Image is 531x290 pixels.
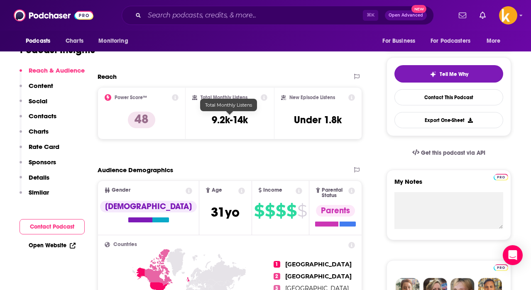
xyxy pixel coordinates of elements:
h2: Total Monthly Listens [201,95,247,100]
img: User Profile [499,6,517,24]
button: Reach & Audience [20,66,85,82]
span: Charts [66,35,83,47]
button: Open AdvancedNew [385,10,427,20]
div: Open Intercom Messenger [503,245,523,265]
div: Parents [316,205,355,217]
span: [GEOGRAPHIC_DATA] [285,273,352,280]
h2: Power Score™ [115,95,147,100]
h2: Reach [98,73,117,80]
p: Social [29,97,47,105]
a: Pro website [494,173,508,180]
a: Get this podcast via API [406,143,492,163]
div: [DEMOGRAPHIC_DATA] [100,201,197,212]
p: 48 [128,112,155,128]
input: Search podcasts, credits, & more... [144,9,363,22]
span: ⌘ K [363,10,378,21]
img: Podchaser - Follow, Share and Rate Podcasts [14,7,93,23]
span: Parental Status [322,188,347,198]
button: open menu [425,33,482,49]
span: Total Monthly Listens [205,102,252,108]
span: For Podcasters [431,35,470,47]
img: tell me why sparkle [430,71,436,78]
span: $ [286,204,296,217]
span: Age [212,188,222,193]
label: My Notes [394,178,503,192]
button: open menu [20,33,61,49]
span: [GEOGRAPHIC_DATA] [285,261,352,268]
button: open menu [93,33,139,49]
button: Rate Card [20,143,59,158]
span: Countries [113,242,137,247]
p: Contacts [29,112,56,120]
span: 1 [274,261,280,268]
button: open menu [377,33,426,49]
p: Details [29,173,49,181]
span: More [487,35,501,47]
span: Open Advanced [389,13,423,17]
span: New [411,5,426,13]
p: Sponsors [29,158,56,166]
span: $ [276,204,286,217]
button: Sponsors [20,158,56,173]
button: Similar [20,188,49,204]
a: Show notifications dropdown [455,8,470,22]
button: Export One-Sheet [394,112,503,128]
img: Podchaser Pro [494,174,508,180]
h2: Audience Demographics [98,166,173,174]
a: Contact This Podcast [394,89,503,105]
span: $ [297,204,307,217]
a: Show notifications dropdown [476,8,489,22]
span: Tell Me Why [440,71,468,78]
button: Show profile menu [499,6,517,24]
button: Contact Podcast [20,219,85,234]
div: Search podcasts, credits, & more... [122,6,434,25]
button: tell me why sparkleTell Me Why [394,65,503,83]
span: Logged in as sshawan [499,6,517,24]
span: 31 yo [211,204,240,220]
img: Podchaser Pro [494,264,508,271]
span: $ [254,204,264,217]
button: Content [20,82,53,97]
a: Open Website [29,242,76,249]
h3: 9.2k-14k [212,114,248,126]
h3: Under 1.8k [294,114,342,126]
button: open menu [481,33,511,49]
span: Monitoring [98,35,128,47]
p: Charts [29,127,49,135]
span: $ [265,204,275,217]
button: Charts [20,127,49,143]
h2: New Episode Listens [289,95,335,100]
p: Reach & Audience [29,66,85,74]
button: Contacts [20,112,56,127]
span: 2 [274,273,280,280]
p: Similar [29,188,49,196]
p: Content [29,82,53,90]
span: Gender [112,188,130,193]
span: For Business [382,35,415,47]
span: Podcasts [26,35,50,47]
span: Income [263,188,282,193]
button: Details [20,173,49,189]
span: Get this podcast via API [421,149,485,156]
p: Rate Card [29,143,59,151]
button: Social [20,97,47,112]
a: Charts [60,33,88,49]
a: Pro website [494,263,508,271]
